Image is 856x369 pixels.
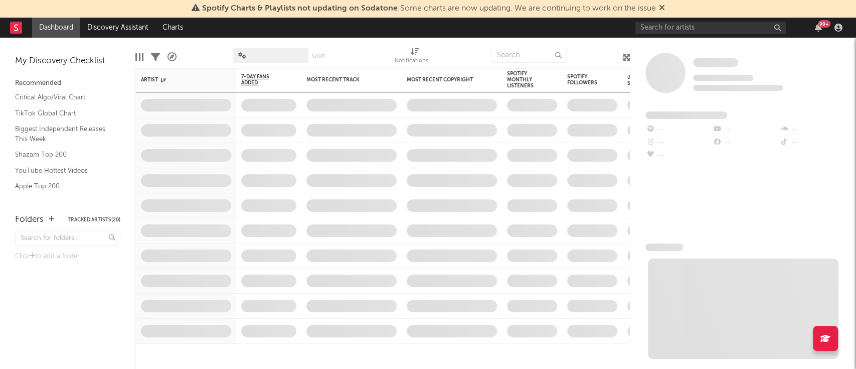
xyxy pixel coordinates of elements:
[155,18,190,38] a: Charts
[645,123,712,136] div: --
[815,24,822,32] button: 99+
[407,77,482,83] div: Most Recent Copyright
[68,217,120,222] button: Tracked Artists(20)
[491,48,567,63] input: Search...
[15,251,120,263] div: Click to add a folder.
[32,18,80,38] a: Dashboard
[659,5,665,13] span: Dismiss
[151,43,160,72] div: Filters
[15,149,110,160] a: Shazam Top 200
[135,43,143,72] div: Edit Columns
[693,75,753,81] span: Tracking Since: [DATE]
[395,55,435,67] div: Notifications (Artist)
[693,58,738,67] span: Some Artist
[567,74,602,86] div: Spotify Followers
[15,214,44,226] div: Folders
[645,243,683,251] span: News Feed
[779,136,846,149] div: --
[167,43,177,72] div: A&R Pipeline
[15,181,110,192] a: Apple Top 200
[15,55,120,67] div: My Discovery Checklist
[712,123,779,136] div: --
[15,77,120,89] div: Recommended
[635,22,786,34] input: Search for artists
[818,20,830,28] div: 99 +
[15,231,120,245] input: Search for folders...
[645,149,712,162] div: --
[645,136,712,149] div: --
[15,165,110,176] a: YouTube Hottest Videos
[645,111,727,119] span: Fans Added by Platform
[693,58,738,68] a: Some Artist
[693,85,783,91] span: 0 fans last week
[312,54,325,59] button: Save
[80,18,155,38] a: Discovery Assistant
[712,136,779,149] div: --
[202,5,398,13] span: Spotify Charts & Playlists not updating on Sodatone
[241,74,281,86] span: 7-Day Fans Added
[141,77,216,83] div: Artist
[306,77,382,83] div: Most Recent Track
[15,92,110,103] a: Critical Algo/Viral Chart
[507,71,542,89] div: Spotify Monthly Listeners
[395,43,435,72] div: Notifications (Artist)
[202,5,656,13] span: : Some charts are now updating. We are continuing to work on the issue
[15,108,110,119] a: TikTok Global Chart
[15,124,110,144] a: Biggest Independent Releases This Week
[779,123,846,136] div: --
